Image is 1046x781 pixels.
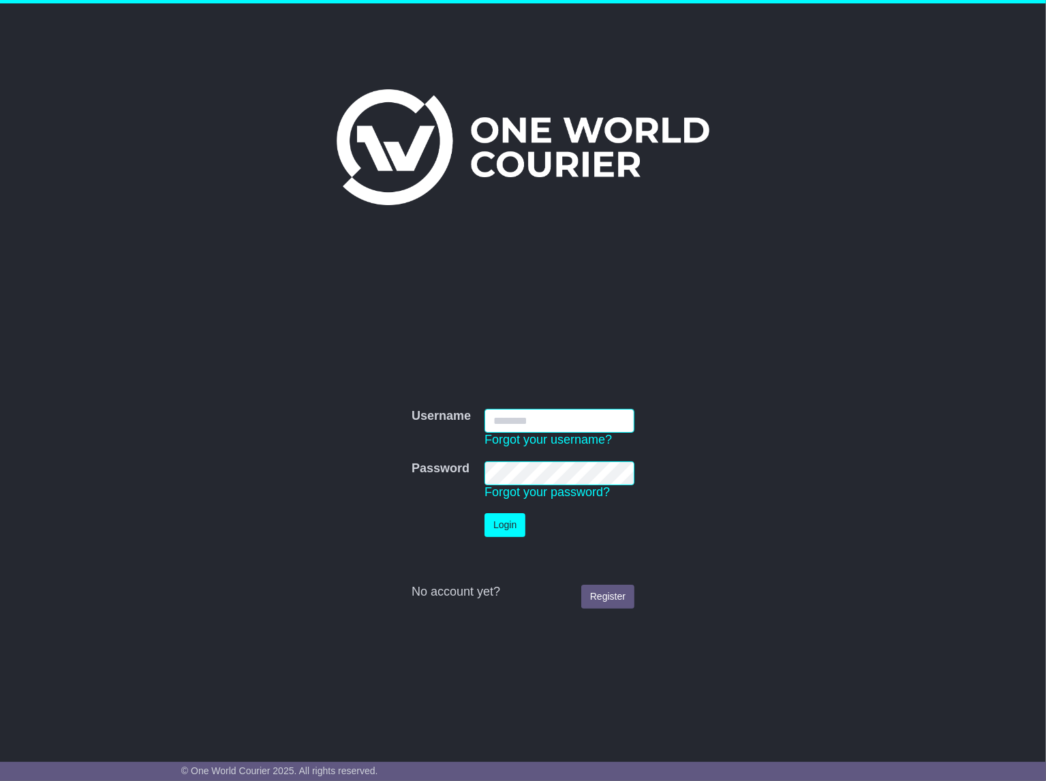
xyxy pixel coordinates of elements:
label: Username [412,409,471,424]
img: One World [337,89,709,205]
button: Login [484,513,525,537]
a: Register [581,585,634,609]
div: No account yet? [412,585,634,600]
a: Forgot your password? [484,485,610,499]
span: © One World Courier 2025. All rights reserved. [181,765,378,776]
label: Password [412,461,470,476]
a: Forgot your username? [484,433,612,446]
